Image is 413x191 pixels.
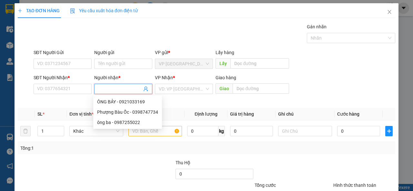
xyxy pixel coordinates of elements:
[93,107,162,117] div: Phượng Bàu Ốc - 0398747734
[34,74,92,81] div: SĐT Người Nhận
[230,126,273,136] input: 0
[230,58,289,69] input: Dọc đường
[195,111,217,117] span: Định lượng
[69,111,94,117] span: Đơn vị tính
[218,126,225,136] span: kg
[255,183,276,188] span: Tổng cước
[333,183,376,188] label: Hình thức thanh toán
[70,8,75,14] img: icon
[73,126,119,136] span: Khác
[3,3,94,15] li: [PERSON_NAME]
[159,59,209,69] span: VP Đà Lạt
[276,108,335,120] th: Ghi chú
[307,24,327,29] label: Gán nhãn
[97,98,158,105] div: ÔNG BẢY - 0921033169
[97,109,158,116] div: Phượng Bàu Ốc - 0398747734
[93,117,162,128] div: ông ba - 0987255022
[216,83,233,94] span: Giao
[385,126,393,136] button: plus
[143,86,148,91] span: user-add
[34,49,92,56] div: SĐT Người Gửi
[94,95,152,102] div: Tên không hợp lệ
[18,8,22,13] span: plus
[387,9,392,14] span: close
[216,50,234,55] span: Lấy hàng
[155,49,213,56] div: VP gửi
[94,49,152,56] div: Người gửi
[20,145,160,152] div: Tổng: 1
[128,126,182,136] input: VD: Bàn, Ghế
[216,75,236,80] span: Giao hàng
[176,160,190,165] span: Thu Hộ
[386,129,392,134] span: plus
[3,27,45,49] li: VP VP [GEOGRAPHIC_DATA]
[37,111,43,117] span: SL
[93,97,162,107] div: ÔNG BẢY - 0921033169
[97,119,158,126] div: ông ba - 0987255022
[45,43,85,76] b: Lô 6 0607 [GEOGRAPHIC_DATA], [GEOGRAPHIC_DATA]
[70,8,138,13] span: Yêu cầu xuất hóa đơn điện tử
[155,75,173,80] span: VP Nhận
[233,83,289,94] input: Dọc đường
[230,111,254,117] span: Giá trị hàng
[20,126,31,136] button: delete
[337,111,359,117] span: Cước hàng
[45,27,86,42] li: VP VP [PERSON_NAME]
[18,8,60,13] span: TẠO ĐƠN HÀNG
[216,58,230,69] span: Lấy
[45,43,49,47] span: environment
[380,3,398,21] button: Close
[278,126,332,136] input: Ghi Chú
[94,74,152,81] div: Người nhận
